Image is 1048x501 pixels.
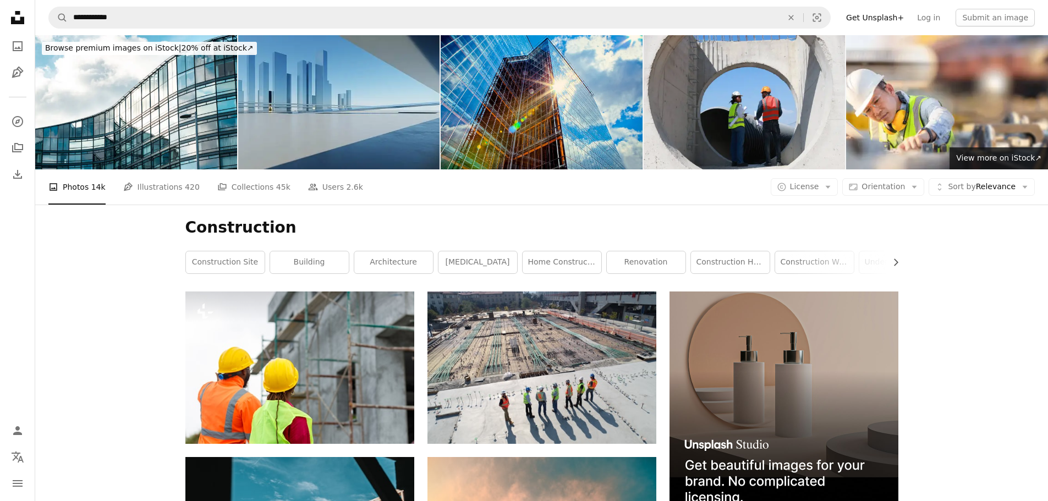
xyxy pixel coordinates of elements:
[427,291,656,444] img: seven construction workers standing on white field
[644,35,846,169] img: Back two construction engineers discussing help create a plan with a blueprint home building at t...
[956,153,1041,162] span: View more on iStock ↗
[886,251,898,273] button: scroll list to the right
[7,163,29,185] a: Download History
[804,7,830,28] button: Visual search
[185,362,414,372] a: a couple of construction workers standing next to each other
[35,35,237,169] img: A modern office building detail
[929,178,1035,196] button: Sort byRelevance
[438,251,517,273] a: [MEDICAL_DATA]
[185,218,898,238] h1: Construction
[771,178,838,196] button: License
[956,9,1035,26] button: Submit an image
[270,251,349,273] a: building
[186,251,265,273] a: construction site
[276,181,290,193] span: 45k
[7,472,29,494] button: Menu
[846,35,1048,169] img: Engineer man in waistcoats and hardhats with documents inspecting construction site, Mechanical w...
[862,182,905,191] span: Orientation
[35,35,264,62] a: Browse premium images on iStock|20% off at iStock↗
[308,169,363,205] a: Users 2.6k
[950,147,1048,169] a: View more on iStock↗
[441,35,643,169] img: Office building
[354,251,433,273] a: architecture
[217,169,290,205] a: Collections 45k
[185,291,414,444] img: a couple of construction workers standing next to each other
[948,182,975,191] span: Sort by
[49,7,68,28] button: Search Unsplash
[842,178,924,196] button: Orientation
[7,35,29,57] a: Photos
[7,137,29,159] a: Collections
[607,251,685,273] a: renovation
[840,9,910,26] a: Get Unsplash+
[691,251,770,273] a: construction house
[185,181,200,193] span: 420
[7,62,29,84] a: Illustrations
[42,42,257,55] div: 20% off at iStock ↗
[427,362,656,372] a: seven construction workers standing on white field
[238,35,440,169] img: Futuristic city landscape, 3d illustration of abstract architecture backdrop with empty concrete ...
[48,7,831,29] form: Find visuals sitewide
[779,7,803,28] button: Clear
[123,169,200,205] a: Illustrations 420
[7,111,29,133] a: Explore
[859,251,938,273] a: under construction
[7,446,29,468] button: Language
[45,43,181,52] span: Browse premium images on iStock |
[910,9,947,26] a: Log in
[523,251,601,273] a: home construction
[948,181,1016,192] span: Relevance
[346,181,363,193] span: 2.6k
[790,182,819,191] span: License
[7,420,29,442] a: Log in / Sign up
[775,251,854,273] a: construction workers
